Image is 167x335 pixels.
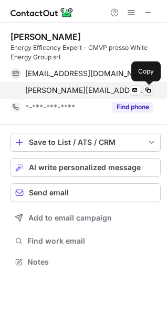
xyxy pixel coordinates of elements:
[29,163,141,172] span: AI write personalized message
[27,236,156,246] span: Find work email
[11,133,161,152] button: save-profile-one-click
[11,43,161,62] div: Energy Efficency Expert - CMVP presso White Energy Group srl
[112,102,153,112] button: Reveal Button
[11,255,161,269] button: Notes
[11,208,161,227] button: Add to email campaign
[11,32,81,42] div: [PERSON_NAME]
[11,6,74,19] img: ContactOut v5.3.10
[11,183,161,202] button: Send email
[28,214,112,222] span: Add to email campaign
[29,138,142,146] div: Save to List / ATS / CRM
[11,158,161,177] button: AI write personalized message
[25,69,145,78] span: [EMAIL_ADDRESS][DOMAIN_NAME]
[25,86,145,95] span: [PERSON_NAME][EMAIL_ADDRESS][PERSON_NAME][DOMAIN_NAME]
[11,234,161,248] button: Find work email
[27,257,156,267] span: Notes
[29,189,69,197] span: Send email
